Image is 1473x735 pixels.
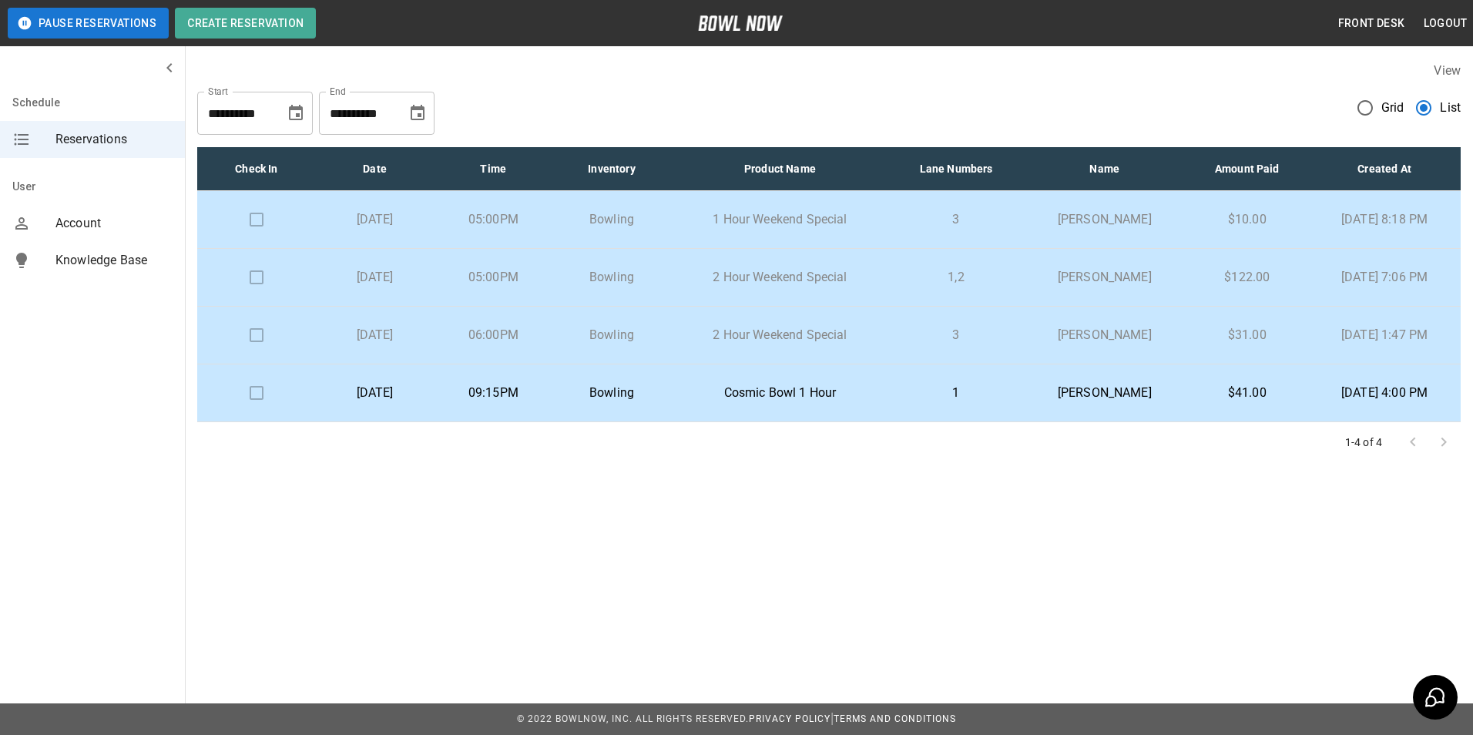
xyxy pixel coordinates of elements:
button: Choose date, selected date is Oct 27, 2025 [402,98,433,129]
a: Terms and Conditions [834,713,956,724]
p: 1,2 [901,268,1011,287]
p: 2 Hour Weekend Special [683,326,877,344]
th: Product Name [671,147,889,191]
span: Account [55,214,173,233]
p: Bowling [565,326,659,344]
th: Date [316,147,435,191]
button: Create Reservation [175,8,316,39]
img: logo [698,15,783,31]
p: [DATE] 8:18 PM [1320,210,1448,229]
th: Name [1023,147,1186,191]
p: [DATE] [328,268,422,287]
th: Time [434,147,552,191]
th: Created At [1308,147,1461,191]
p: [DATE] 1:47 PM [1320,326,1448,344]
th: Amount Paid [1186,147,1308,191]
p: [PERSON_NAME] [1035,384,1173,402]
p: 1 [901,384,1011,402]
button: Logout [1418,9,1473,38]
span: Grid [1381,99,1404,117]
span: © 2022 BowlNow, Inc. All Rights Reserved. [517,713,749,724]
p: [DATE] [328,384,422,402]
p: 2 Hour Weekend Special [683,268,877,287]
label: View [1434,63,1461,78]
button: Front Desk [1332,9,1411,38]
p: Bowling [565,210,659,229]
a: Privacy Policy [749,713,830,724]
p: [PERSON_NAME] [1035,210,1173,229]
p: 3 [901,326,1011,344]
p: 05:00PM [446,268,540,287]
p: 1-4 of 4 [1345,435,1382,450]
p: Bowling [565,268,659,287]
p: 3 [901,210,1011,229]
p: [DATE] 4:00 PM [1320,384,1448,402]
th: Check In [197,147,316,191]
p: [PERSON_NAME] [1035,268,1173,287]
th: Lane Numbers [889,147,1023,191]
button: Choose date, selected date is Sep 27, 2025 [280,98,311,129]
p: $122.00 [1198,268,1296,287]
button: Pause Reservations [8,8,169,39]
p: [PERSON_NAME] [1035,326,1173,344]
p: [DATE] [328,326,422,344]
p: 09:15PM [446,384,540,402]
span: Reservations [55,130,173,149]
p: $41.00 [1198,384,1296,402]
th: Inventory [552,147,671,191]
span: Knowledge Base [55,251,173,270]
p: [DATE] [328,210,422,229]
span: List [1440,99,1461,117]
p: [DATE] 7:06 PM [1320,268,1448,287]
p: 06:00PM [446,326,540,344]
p: 05:00PM [446,210,540,229]
p: $10.00 [1198,210,1296,229]
p: Bowling [565,384,659,402]
p: 1 Hour Weekend Special [683,210,877,229]
p: Cosmic Bowl 1 Hour [683,384,877,402]
p: $31.00 [1198,326,1296,344]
